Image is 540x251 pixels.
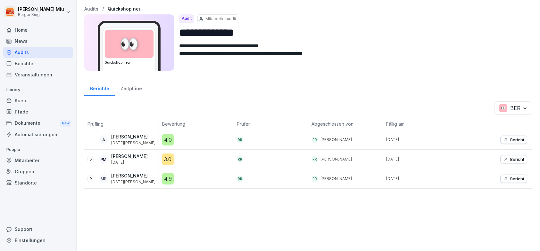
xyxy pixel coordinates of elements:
div: PM [99,155,108,164]
p: [DATE][PERSON_NAME] [111,141,155,145]
p: [PERSON_NAME] [111,134,155,140]
th: Fällig am: [383,118,458,130]
p: Bericht [510,176,524,181]
a: Einstellungen [3,235,73,246]
a: Standorte [3,177,73,188]
div: 4.9 [162,173,174,184]
a: Gruppen [3,166,73,177]
div: RR [312,137,318,143]
a: Automatisierungen [3,129,73,140]
a: Berichte [84,80,115,96]
p: Abgeschlossen von [312,121,380,127]
a: DokumenteNew [3,117,73,129]
a: Pfade [3,106,73,117]
p: [PERSON_NAME] [111,173,155,179]
p: Prüfling [87,121,155,127]
a: Audits [3,47,73,58]
button: Bericht [500,136,527,144]
div: A [99,135,108,144]
p: [DATE] [386,137,458,143]
div: Dokumente [3,117,73,129]
p: [PERSON_NAME] [320,156,352,162]
div: MP [99,174,108,183]
p: [DATE][PERSON_NAME] [111,180,155,184]
p: Mitarbeiter audit [205,16,236,22]
a: Zeitpläne [115,80,147,96]
p: [PERSON_NAME] [320,176,352,182]
p: / [102,6,104,12]
a: Berichte [3,58,73,69]
h3: Quickshop neu [104,60,154,65]
a: News [3,35,73,47]
div: 4.0 [162,134,174,145]
p: Bewertung [162,121,230,127]
p: [DATE] [111,160,148,165]
p: [DATE] [386,156,458,162]
div: New [60,120,71,127]
p: [PERSON_NAME] [111,154,148,159]
a: Mitarbeiter [3,155,73,166]
p: [DATE] [386,176,458,182]
div: RR [237,156,243,162]
button: Bericht [500,155,527,163]
a: Home [3,24,73,35]
div: RR [312,176,318,182]
p: Library [3,85,73,95]
div: RR [312,156,318,162]
th: Prüfer [234,118,308,130]
a: Audits [84,6,98,12]
a: Kurse [3,95,73,106]
p: Bericht [510,137,524,142]
button: Bericht [500,175,527,183]
p: Bericht [510,157,524,162]
p: [PERSON_NAME] [320,137,352,143]
div: 👀 [105,30,154,58]
a: Quickshop neu [108,6,142,12]
p: People [3,145,73,155]
div: Support [3,224,73,235]
div: 3.0 [162,153,174,165]
p: Burger King [18,12,64,17]
div: Audit [179,14,194,23]
div: RR [237,176,243,182]
div: RR [237,137,243,143]
p: [PERSON_NAME] Miu [18,7,64,12]
a: Veranstaltungen [3,69,73,80]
